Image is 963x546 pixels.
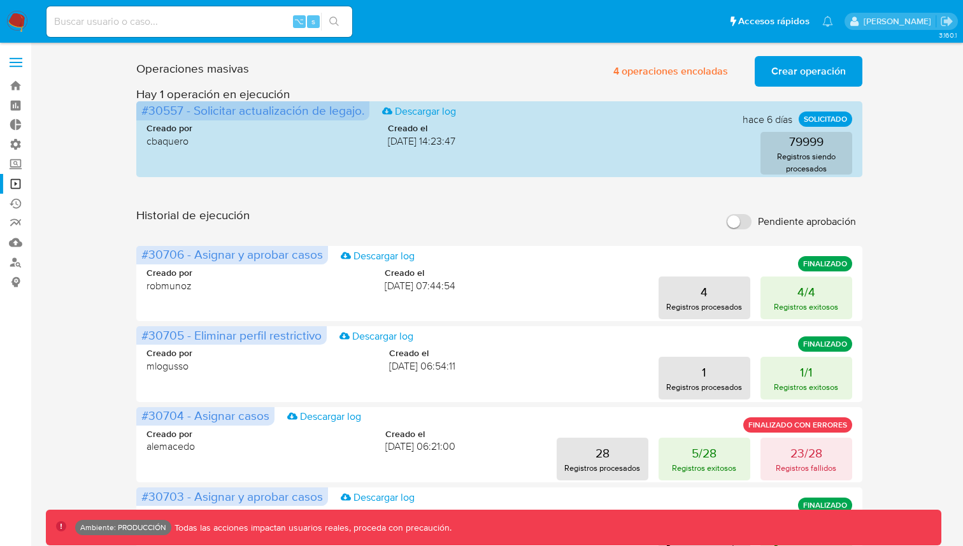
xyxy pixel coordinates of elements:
[311,15,315,27] span: s
[321,13,347,31] button: search-icon
[80,525,166,530] p: Ambiente: PRODUCCIÓN
[822,16,833,27] a: Notificaciones
[171,522,452,534] p: Todas las acciones impactan usuarios reales, proceda con precaución.
[864,15,936,27] p: ramiro.carbonell@mercadolibre.com.co
[738,15,810,28] span: Accesos rápidos
[46,13,352,30] input: Buscar usuario o caso...
[294,15,304,27] span: ⌥
[940,15,953,28] a: Salir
